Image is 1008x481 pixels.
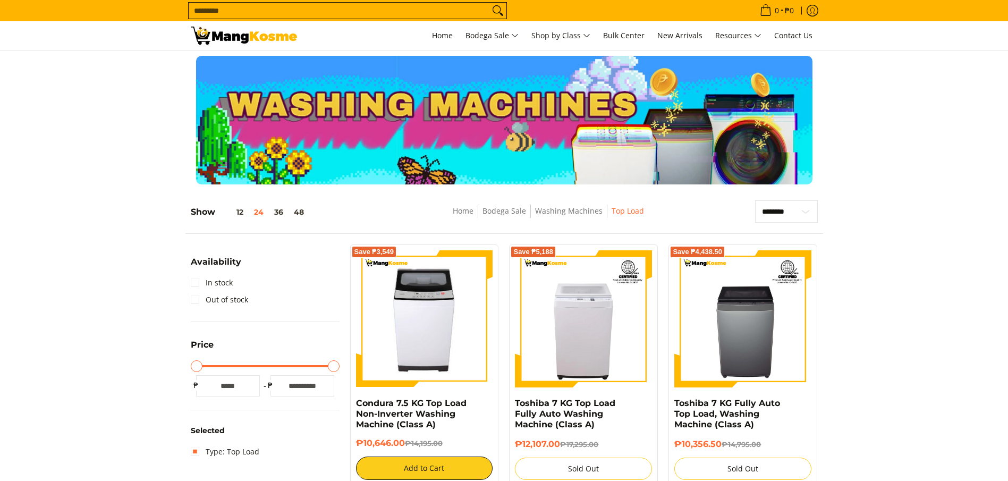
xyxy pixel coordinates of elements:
[515,398,615,429] a: Toshiba 7 KG Top Load Fully Auto Washing Machine (Class A)
[356,398,467,429] a: Condura 7.5 KG Top Load Non-Inverter Washing Machine (Class A)
[535,206,603,216] a: Washing Machines
[652,21,708,50] a: New Arrivals
[515,458,652,480] button: Sold Out
[769,21,818,50] a: Contact Us
[405,439,443,448] del: ₱14,195.00
[427,21,458,50] a: Home
[674,439,811,450] h6: ₱10,356.50
[722,440,761,449] del: ₱14,795.00
[191,380,201,391] span: ₱
[191,341,214,357] summary: Open
[360,250,489,387] img: condura-7.5kg-topload-non-inverter-washing-machine-class-c-full-view-mang-kosme
[757,5,797,16] span: •
[356,438,493,449] h6: ₱10,646.00
[515,250,652,387] img: Toshiba 7 KG Top Load Fully Auto Washing Machine (Class A)
[289,208,309,216] button: 48
[465,29,519,43] span: Bodega Sale
[215,208,249,216] button: 12
[674,398,780,429] a: Toshiba 7 KG Fully Auto Top Load, Washing Machine (Class A)
[191,258,241,274] summary: Open
[598,21,650,50] a: Bulk Center
[354,249,394,255] span: Save ₱3,549
[673,249,722,255] span: Save ₱4,438.50
[379,205,718,229] nav: Breadcrumbs
[710,21,767,50] a: Resources
[489,3,506,19] button: Search
[526,21,596,50] a: Shop by Class
[612,205,644,218] span: Top Load
[515,439,652,450] h6: ₱12,107.00
[191,258,241,266] span: Availability
[356,457,493,480] button: Add to Cart
[191,27,297,45] img: Washing Machines l Mang Kosme: Home Appliances Warehouse Sale Partner Top Load
[783,7,795,14] span: ₱0
[560,440,598,449] del: ₱17,295.00
[657,30,702,40] span: New Arrivals
[191,341,214,349] span: Price
[191,291,248,308] a: Out of stock
[674,250,811,387] img: Toshiba 7 KG Fully Auto Top Load, Washing Machine (Class A)
[603,30,645,40] span: Bulk Center
[674,458,811,480] button: Sold Out
[531,29,590,43] span: Shop by Class
[774,30,812,40] span: Contact Us
[432,30,453,40] span: Home
[269,208,289,216] button: 36
[513,249,553,255] span: Save ₱5,188
[191,426,340,436] h6: Selected
[308,21,818,50] nav: Main Menu
[453,206,473,216] a: Home
[482,206,526,216] a: Bodega Sale
[191,207,309,217] h5: Show
[773,7,781,14] span: 0
[249,208,269,216] button: 24
[191,443,259,460] a: Type: Top Load
[460,21,524,50] a: Bodega Sale
[715,29,761,43] span: Resources
[265,380,276,391] span: ₱
[191,274,233,291] a: In stock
